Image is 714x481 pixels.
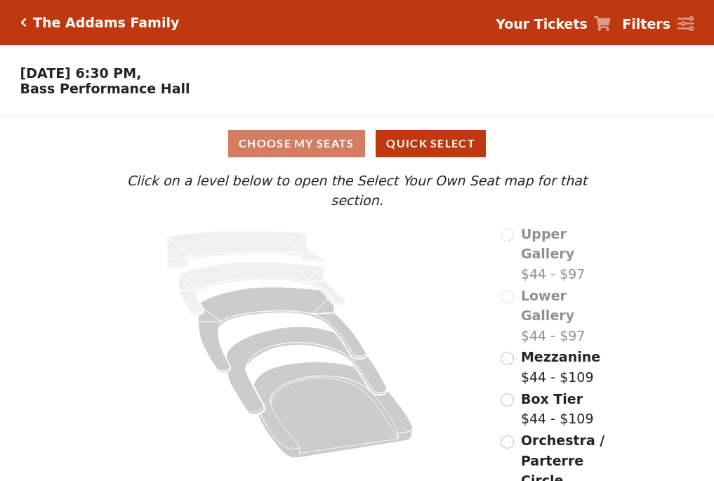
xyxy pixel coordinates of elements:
[521,224,615,284] label: $44 - $97
[521,286,615,346] label: $44 - $97
[622,16,670,32] strong: Filters
[99,171,614,211] p: Click on a level below to open the Select Your Own Seat map for that section.
[521,226,574,262] span: Upper Gallery
[33,15,179,31] h5: The Addams Family
[20,18,27,27] a: Click here to go back to filters
[521,349,600,364] span: Mezzanine
[622,14,694,34] a: Filters
[254,362,414,458] path: Orchestra / Parterre Circle - Seats Available: 157
[376,130,486,157] button: Quick Select
[521,288,574,324] span: Lower Gallery
[521,347,600,387] label: $44 - $109
[179,262,345,315] path: Lower Gallery - Seats Available: 0
[496,14,611,34] a: Your Tickets
[521,389,594,429] label: $44 - $109
[167,231,324,269] path: Upper Gallery - Seats Available: 0
[521,391,583,407] span: Box Tier
[496,16,588,32] strong: Your Tickets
